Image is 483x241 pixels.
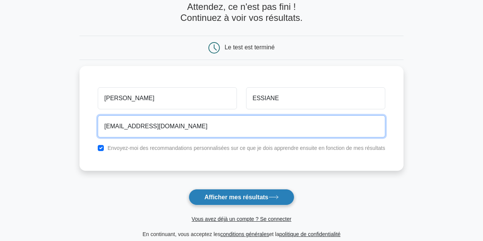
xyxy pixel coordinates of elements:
button: Afficher mes résultats [189,189,294,205]
input: Prénom [98,87,237,109]
input: E-mail [98,115,385,137]
a: politique de confidentialité [279,231,340,237]
font: Afficher mes résultats [204,194,268,200]
a: Vous avez déjà un compte ? Se connecter [192,216,291,222]
font: Attendez, ce n'est pas fini ! [187,2,296,12]
font: et la [269,231,279,237]
font: Envoyez-moi des recommandations personnalisées sur ce que je dois apprendre ensuite en fonction d... [108,145,385,151]
a: conditions générales [220,231,269,237]
font: Continuez à voir vos résultats. [180,13,302,23]
input: Nom de famille [246,87,385,109]
font: En continuant, vous acceptez les [143,231,221,237]
font: Le test est terminé [224,44,275,50]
